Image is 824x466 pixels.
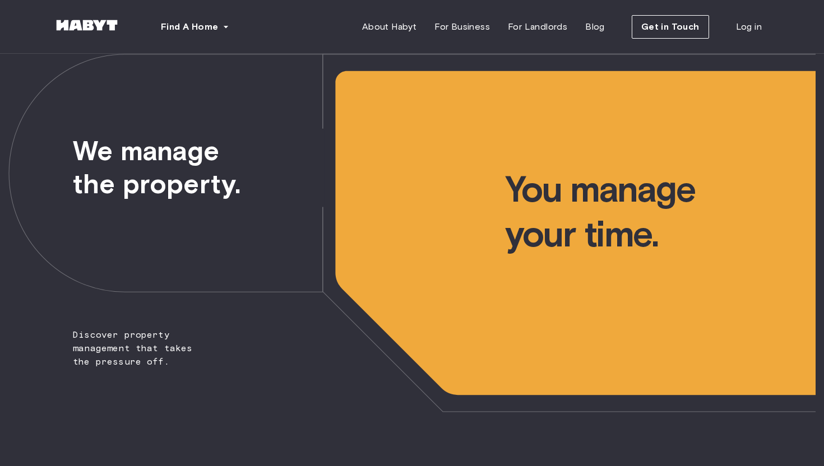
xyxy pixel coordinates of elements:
a: About Habyt [353,16,425,38]
span: For Landlords [508,20,567,34]
a: For Landlords [499,16,576,38]
span: You manage your time. [505,54,816,257]
span: Log in [736,20,762,34]
a: Log in [727,16,771,38]
span: Find A Home [161,20,218,34]
span: For Business [434,20,490,34]
span: About Habyt [362,20,416,34]
img: Habyt [53,20,121,31]
button: Find A Home [152,16,238,38]
a: Blog [576,16,614,38]
a: For Business [425,16,499,38]
button: Get in Touch [632,15,709,39]
span: Get in Touch [641,20,700,34]
span: Discover property management that takes the pressure off. [8,54,214,369]
span: Blog [585,20,605,34]
img: we-make-moves-not-waiting-lists [8,54,816,412]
